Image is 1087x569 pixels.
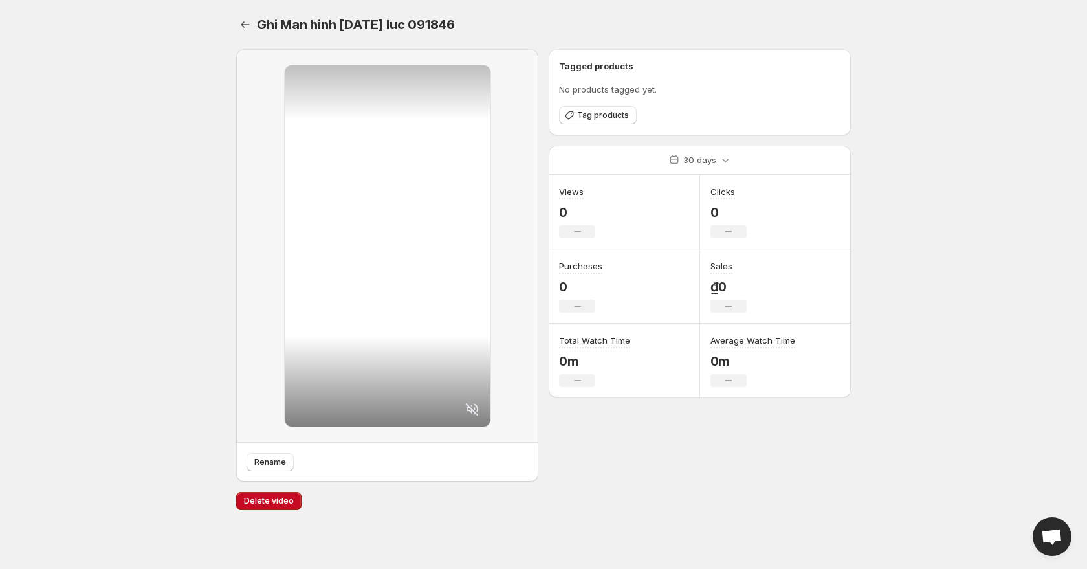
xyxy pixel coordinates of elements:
[1033,517,1071,556] a: Open chat
[559,60,840,73] h6: Tagged products
[559,185,584,198] h3: Views
[559,279,602,295] p: 0
[710,260,732,273] h3: Sales
[559,205,595,220] p: 0
[577,110,629,120] span: Tag products
[244,496,294,506] span: Delete video
[236,492,302,510] button: Delete video
[236,16,254,34] button: Settings
[710,185,735,198] h3: Clicks
[559,353,630,369] p: 0m
[710,205,747,220] p: 0
[559,260,602,273] h3: Purchases
[559,83,840,96] p: No products tagged yet.
[559,334,630,347] h3: Total Watch Time
[247,453,294,471] button: Rename
[710,353,795,369] p: 0m
[710,279,747,295] p: ₫0
[683,153,716,166] p: 30 days
[257,17,455,32] span: Ghi Man hinh [DATE] luc 091846
[710,334,795,347] h3: Average Watch Time
[254,457,286,467] span: Rename
[559,106,637,124] button: Tag products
